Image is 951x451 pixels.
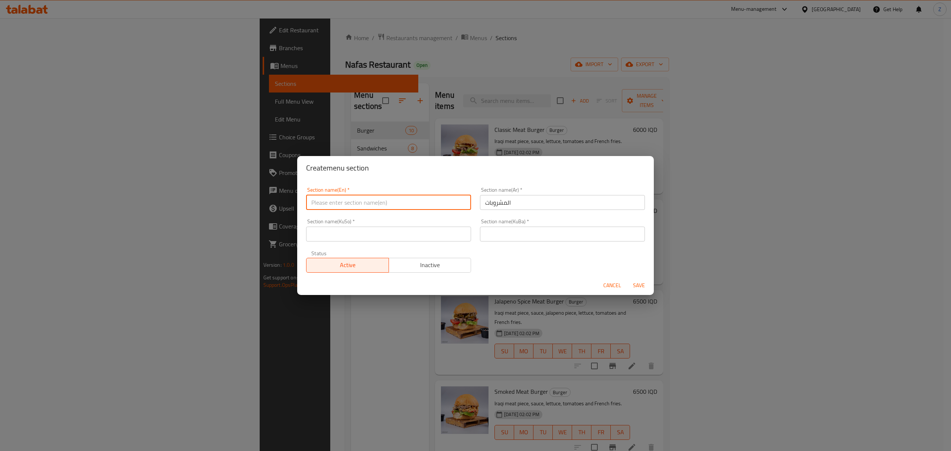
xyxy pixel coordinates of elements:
button: Cancel [600,279,624,292]
input: Please enter section name(en) [306,195,471,210]
input: Please enter section name(KuSo) [306,227,471,241]
button: Inactive [389,258,471,273]
button: Active [306,258,389,273]
span: Inactive [392,260,468,270]
span: Cancel [603,281,621,290]
input: Please enter section name(ar) [480,195,645,210]
h2: Create menu section [306,162,645,174]
span: Active [309,260,386,270]
span: Save [630,281,648,290]
input: Please enter section name(KuBa) [480,227,645,241]
button: Save [627,279,651,292]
